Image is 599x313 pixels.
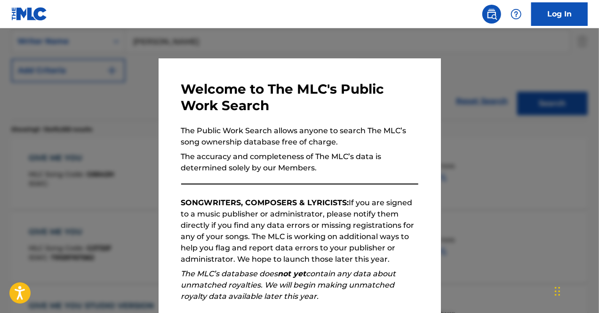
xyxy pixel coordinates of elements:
[511,8,522,20] img: help
[181,197,418,265] p: If you are signed to a music publisher or administrator, please notify them directly if you find ...
[555,277,560,305] div: Drag
[181,198,349,207] strong: SONGWRITERS, COMPOSERS & LYRICISTS:
[181,151,418,174] p: The accuracy and completeness of The MLC’s data is determined solely by our Members.
[181,125,418,148] p: The Public Work Search allows anyone to search The MLC’s song ownership database free of charge.
[531,2,588,26] a: Log In
[482,5,501,24] a: Public Search
[181,81,418,114] h3: Welcome to The MLC's Public Work Search
[181,269,396,301] em: The MLC’s database does contain any data about unmatched royalties. We will begin making unmatche...
[552,268,599,313] iframe: Chat Widget
[11,7,48,21] img: MLC Logo
[486,8,497,20] img: search
[507,5,526,24] div: Help
[278,269,306,278] strong: not yet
